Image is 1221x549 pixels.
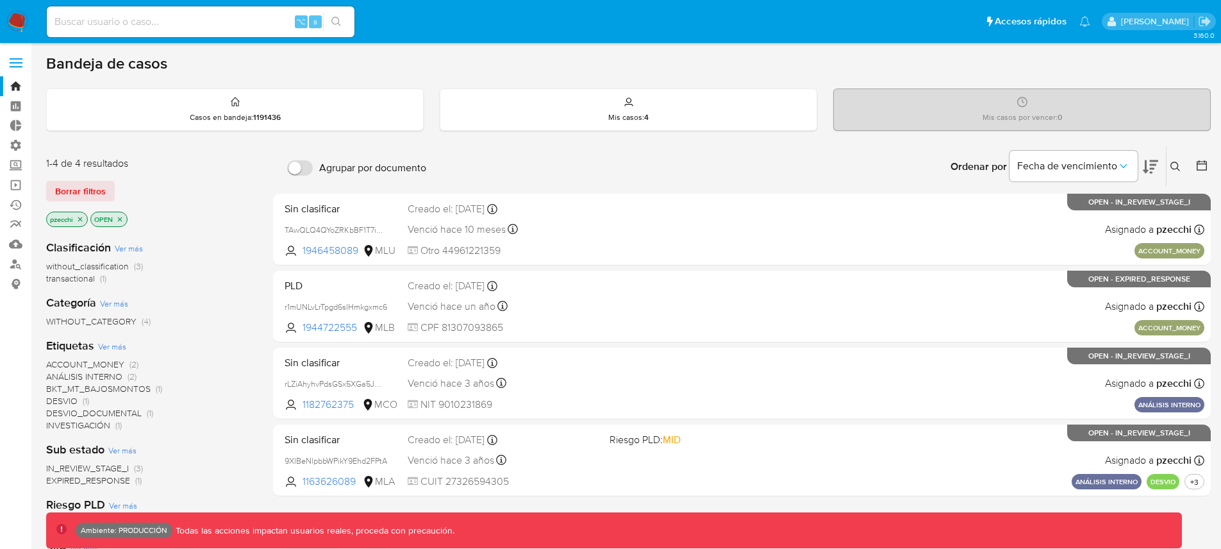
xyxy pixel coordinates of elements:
span: Accesos rápidos [995,15,1067,28]
p: pio.zecchi@mercadolibre.com [1121,15,1193,28]
p: Ambiente: PRODUCCIÓN [81,528,167,533]
span: s [313,15,317,28]
span: ⌥ [296,15,306,28]
button: search-icon [323,13,349,31]
input: Buscar usuario o caso... [47,13,354,30]
p: Todas las acciones impactan usuarios reales, proceda con precaución. [172,525,454,537]
a: Notificaciones [1079,16,1090,27]
a: Salir [1198,15,1211,28]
